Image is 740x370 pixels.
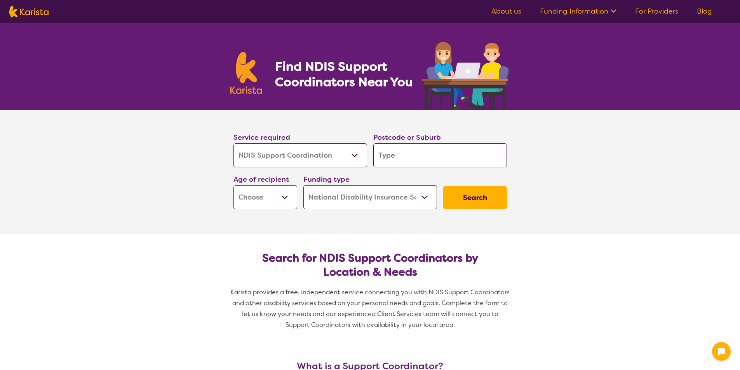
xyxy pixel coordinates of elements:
[233,133,290,142] label: Service required
[230,52,262,94] img: Karista logo
[233,175,289,184] label: Age of recipient
[9,6,49,17] img: Karista logo
[697,7,712,16] a: Blog
[373,133,441,142] label: Postcode or Suburb
[240,251,501,279] h2: Search for NDIS Support Coordinators by Location & Needs
[443,186,507,209] button: Search
[230,288,511,329] span: Karista provides a free, independent service connecting you with NDIS Support Coordinators and ot...
[491,7,521,16] a: About us
[540,7,616,16] a: Funding Information
[373,143,507,167] input: Type
[422,42,510,110] img: support-coordination
[275,59,419,90] h1: Find NDIS Support Coordinators Near You
[303,175,350,184] label: Funding type
[635,7,678,16] a: For Providers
